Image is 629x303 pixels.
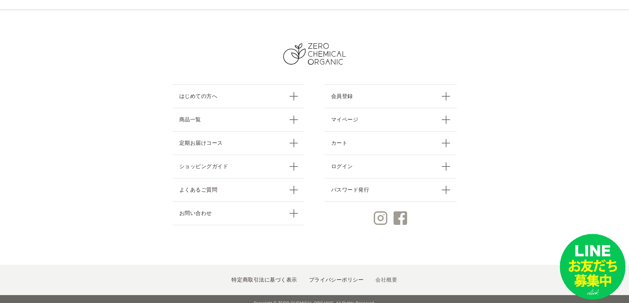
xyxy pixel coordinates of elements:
a: 定期お届けコース [173,131,305,155]
a: プライバシーポリシー [309,277,364,283]
a: パスワード発行 [325,178,457,202]
a: 会員登録 [325,84,457,108]
img: ZERO CHEMICAL ORGANIC [283,43,346,65]
a: 特定商取引法に基づく表示 [231,277,297,283]
img: small_line.png [560,234,626,300]
a: はじめての方へ [173,84,305,108]
a: 商品一覧 [173,108,305,131]
a: カート [325,131,457,155]
a: お問い合わせ [173,201,305,225]
a: ショッピングガイド [173,155,305,178]
a: マイページ [325,108,457,131]
a: ログイン [325,155,457,178]
img: Instagram [374,211,387,225]
a: 会社概要 [375,277,397,283]
a: よくあるご質問 [173,178,305,201]
img: Facebook [394,211,407,225]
